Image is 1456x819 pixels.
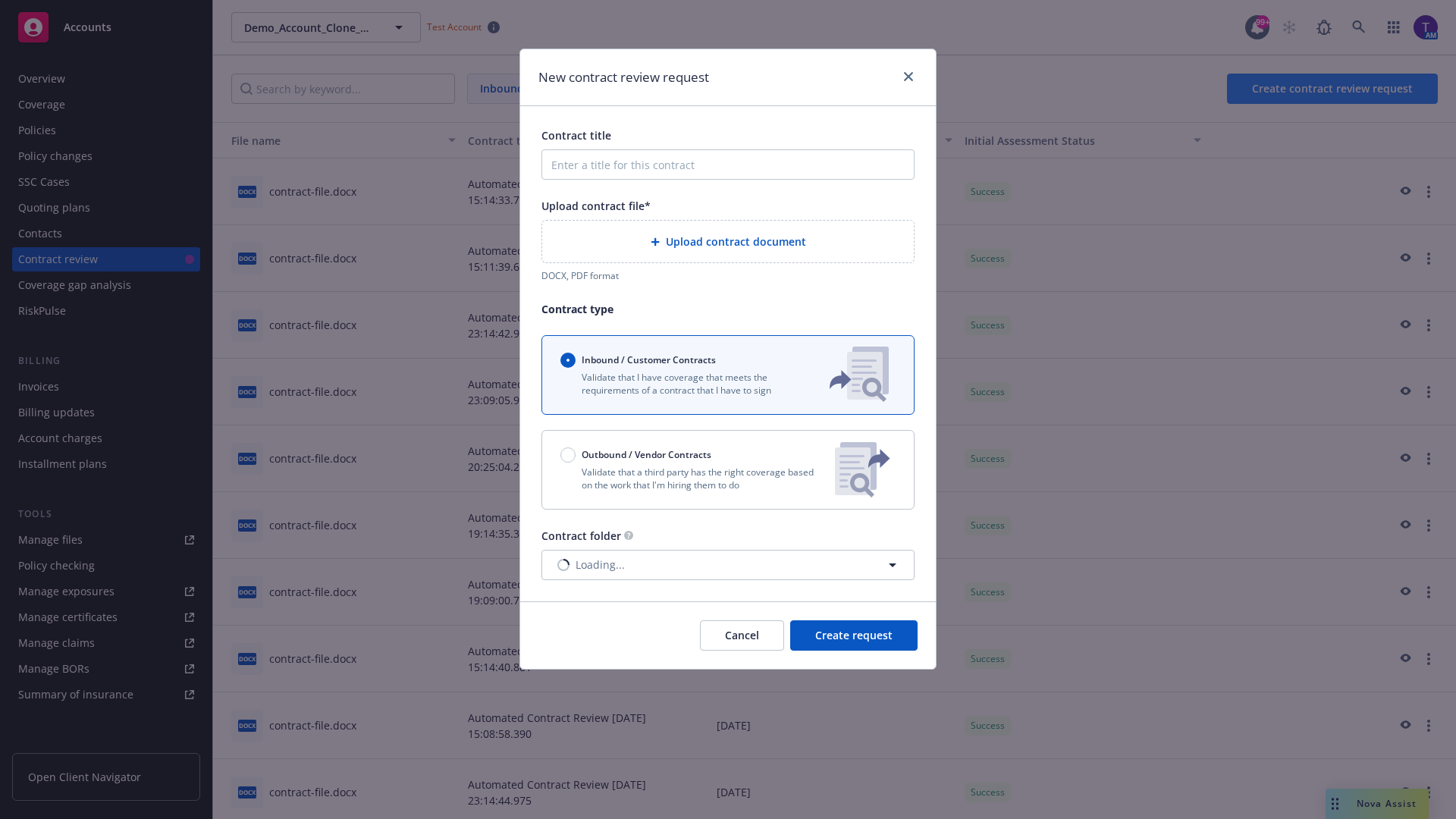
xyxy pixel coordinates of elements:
[541,220,915,263] div: Upload contract document
[541,269,915,282] div: DOCX, PDF format
[541,199,651,213] span: Upload contract file*
[790,620,918,651] button: Create request
[560,353,576,368] input: Inbound / Customer Contracts
[541,430,915,510] button: Outbound / Vendor ContractsValidate that a third party has the right coverage based on the work t...
[700,620,784,651] button: Cancel
[541,149,915,180] input: Enter a title for this contract
[541,128,611,143] span: Contract title
[576,557,625,573] span: Loading...
[899,67,918,86] a: close
[560,447,576,463] input: Outbound / Vendor Contracts
[815,628,893,642] span: Create request
[582,353,716,366] span: Inbound / Customer Contracts
[538,67,709,87] h1: New contract review request
[666,234,806,249] span: Upload contract document
[541,301,915,317] p: Contract type
[541,550,915,580] button: Loading...
[560,371,805,397] p: Validate that I have coverage that meets the requirements of a contract that I have to sign
[582,448,711,461] span: Outbound / Vendor Contracts
[541,529,621,543] span: Contract folder
[725,628,759,642] span: Cancel
[541,335,915,415] button: Inbound / Customer ContractsValidate that I have coverage that meets the requirements of a contra...
[560,466,823,491] p: Validate that a third party has the right coverage based on the work that I'm hiring them to do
